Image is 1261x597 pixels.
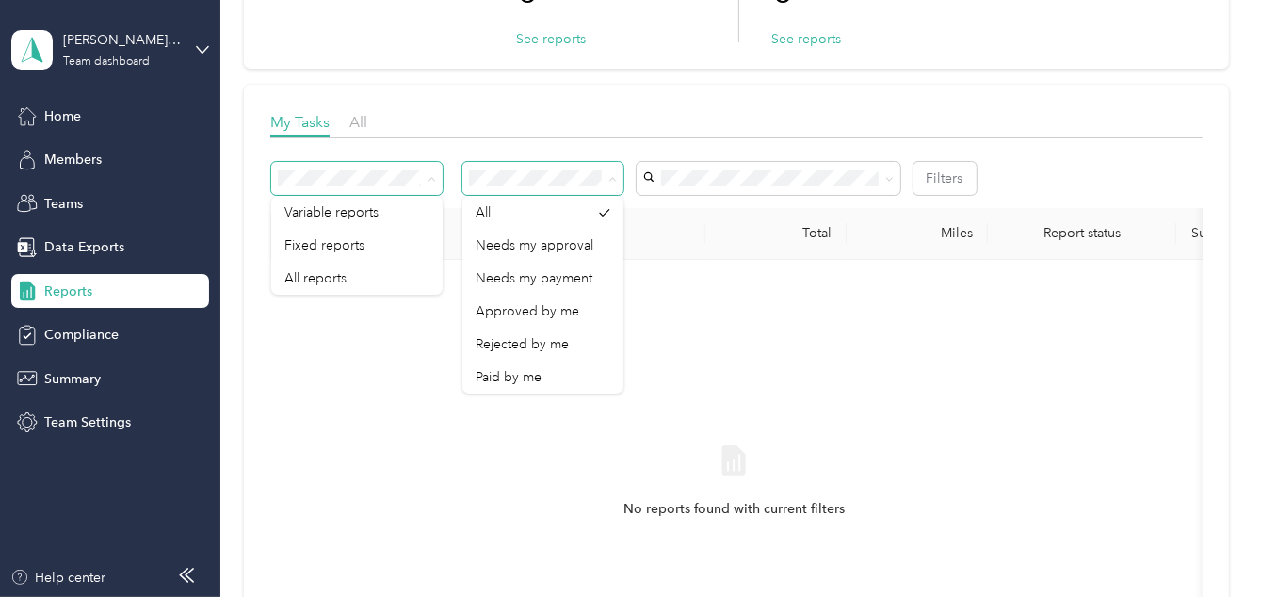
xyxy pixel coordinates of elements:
[1156,492,1261,597] iframe: Everlance-gr Chat Button Frame
[10,568,106,588] button: Help center
[63,56,150,68] div: Team dashboard
[476,303,579,319] span: Approved by me
[623,499,845,520] span: No reports found with current filters
[1003,225,1161,241] span: Report status
[44,325,119,345] span: Compliance
[44,282,92,301] span: Reports
[720,225,832,241] div: Total
[476,369,542,385] span: Paid by me
[476,237,593,253] span: Needs my approval
[44,412,131,432] span: Team Settings
[476,270,592,286] span: Needs my payment
[516,29,586,49] button: See reports
[913,162,977,195] button: Filters
[44,237,124,257] span: Data Exports
[284,237,364,253] span: Fixed reports
[476,204,491,220] span: All
[772,29,842,49] button: See reports
[63,30,181,50] div: [PERSON_NAME][EMAIL_ADDRESS][PERSON_NAME][DOMAIN_NAME]
[284,204,379,220] span: Variable reports
[44,150,102,169] span: Members
[349,113,367,131] span: All
[284,270,347,286] span: All reports
[862,225,973,241] div: Miles
[44,194,83,214] span: Teams
[44,106,81,126] span: Home
[44,369,101,389] span: Summary
[476,336,569,352] span: Rejected by me
[270,113,330,131] span: My Tasks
